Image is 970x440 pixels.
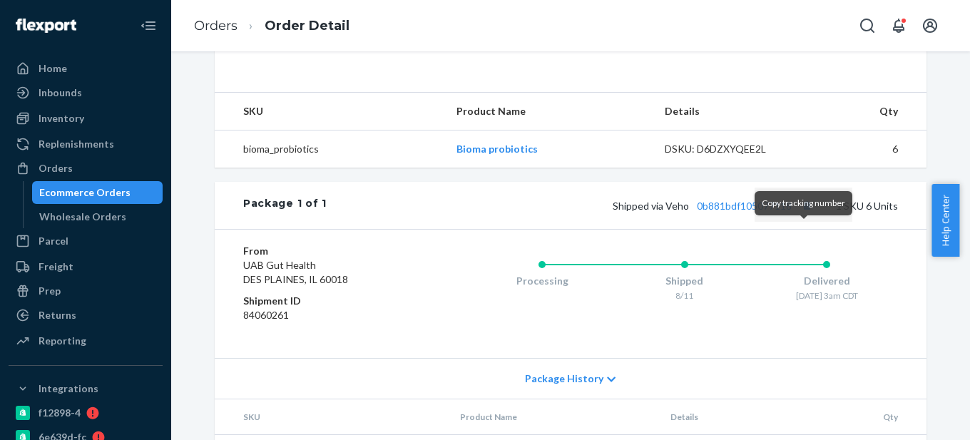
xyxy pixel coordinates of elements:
[815,399,926,435] th: Qty
[32,181,163,204] a: Ecommerce Orders
[931,184,959,257] button: Help Center
[456,143,538,155] a: Bioma probiotics
[134,11,163,40] button: Close Navigation
[9,57,163,80] a: Home
[215,93,445,131] th: SKU
[39,111,84,126] div: Inventory
[243,259,348,285] span: UAB Gut Health DES PLAINES, IL 60018
[215,399,449,435] th: SKU
[9,304,163,327] a: Returns
[327,196,898,215] div: 1 SKU 6 Units
[659,399,816,435] th: Details
[39,382,98,396] div: Integrations
[39,210,126,224] div: Wholesale Orders
[810,93,926,131] th: Qty
[9,157,163,180] a: Orders
[9,280,163,302] a: Prep
[39,86,82,100] div: Inbounds
[194,18,238,34] a: Orders
[265,18,349,34] a: Order Detail
[39,308,76,322] div: Returns
[243,196,327,215] div: Package 1 of 1
[525,372,603,386] span: Package History
[183,5,361,47] ol: breadcrumbs
[39,334,86,348] div: Reporting
[471,274,613,288] div: Processing
[32,205,163,228] a: Wholesale Orders
[853,11,882,40] button: Open Search Box
[9,401,163,424] a: f12898-4
[916,11,944,40] button: Open account menu
[243,244,414,258] dt: From
[9,81,163,104] a: Inbounds
[9,255,163,278] a: Freight
[39,185,131,200] div: Ecommerce Orders
[39,234,68,248] div: Parcel
[243,308,414,322] dd: 84060261
[9,107,163,130] a: Inventory
[445,93,653,131] th: Product Name
[755,274,898,288] div: Delivered
[613,200,816,212] span: Shipped via Veho
[9,377,163,400] button: Integrations
[449,399,659,435] th: Product Name
[16,19,76,33] img: Flexport logo
[39,284,61,298] div: Prep
[9,133,163,155] a: Replenishments
[39,61,67,76] div: Home
[39,260,73,274] div: Freight
[697,200,792,212] a: 0b881bdf105077118
[762,198,845,208] span: Copy tracking number
[665,142,799,156] div: DSKU: D6DZXYQEE2L
[215,131,445,168] td: bioma_probiotics
[755,290,898,302] div: [DATE] 3am CDT
[39,161,73,175] div: Orders
[613,274,756,288] div: Shipped
[9,230,163,252] a: Parcel
[243,294,414,308] dt: Shipment ID
[9,329,163,352] a: Reporting
[39,137,114,151] div: Replenishments
[39,406,81,420] div: f12898-4
[653,93,810,131] th: Details
[613,290,756,302] div: 8/11
[810,131,926,168] td: 6
[884,11,913,40] button: Open notifications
